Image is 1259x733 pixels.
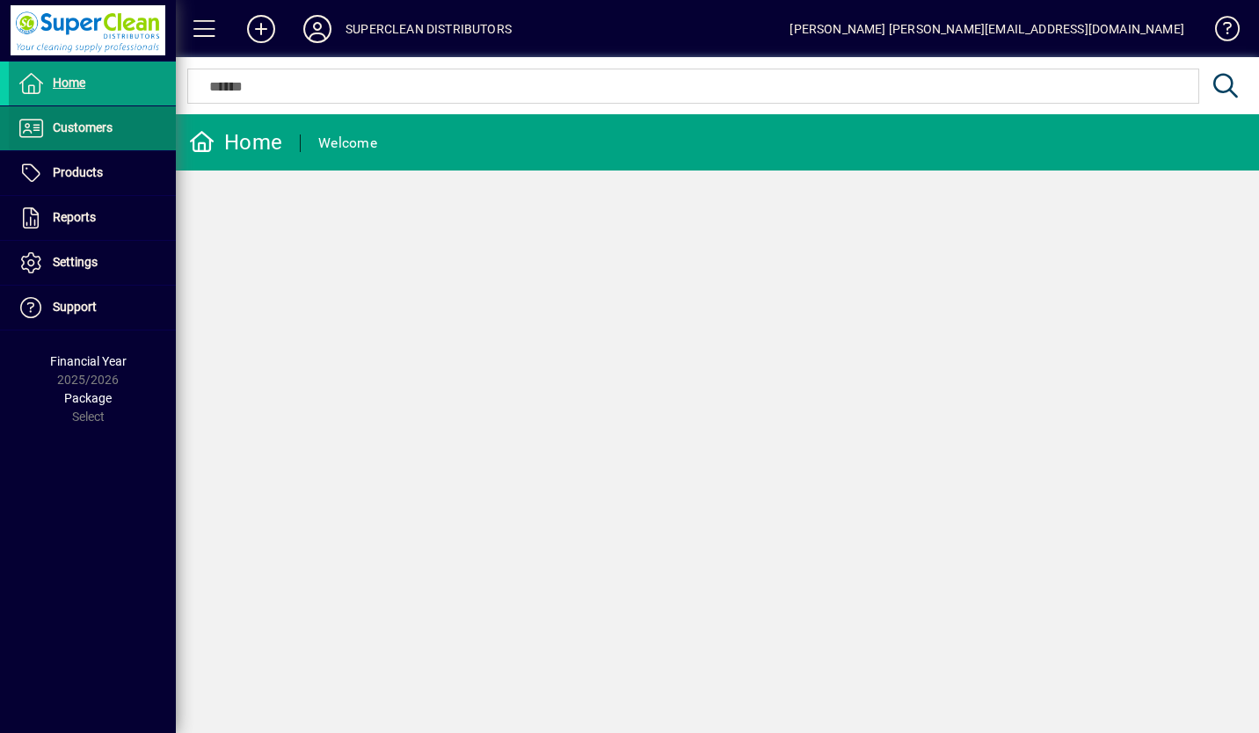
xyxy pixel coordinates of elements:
[64,391,112,405] span: Package
[289,13,346,45] button: Profile
[53,255,98,269] span: Settings
[1202,4,1237,61] a: Knowledge Base
[318,129,377,157] div: Welcome
[53,76,85,90] span: Home
[189,128,282,156] div: Home
[53,165,103,179] span: Products
[790,15,1184,43] div: [PERSON_NAME] [PERSON_NAME][EMAIL_ADDRESS][DOMAIN_NAME]
[53,210,96,224] span: Reports
[9,196,176,240] a: Reports
[53,300,97,314] span: Support
[9,151,176,195] a: Products
[346,15,512,43] div: SUPERCLEAN DISTRIBUTORS
[50,354,127,368] span: Financial Year
[53,120,113,134] span: Customers
[9,241,176,285] a: Settings
[9,286,176,330] a: Support
[233,13,289,45] button: Add
[9,106,176,150] a: Customers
